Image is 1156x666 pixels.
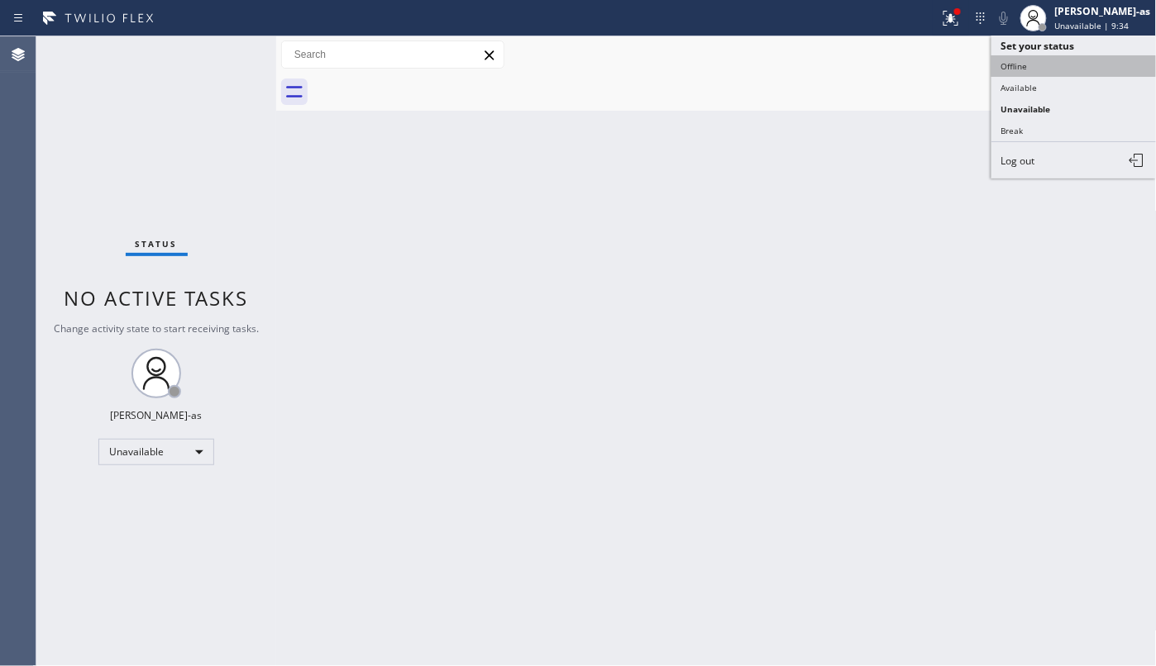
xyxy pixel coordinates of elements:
div: [PERSON_NAME]-as [111,408,203,422]
div: [PERSON_NAME]-as [1055,4,1151,18]
span: Status [136,238,178,250]
span: No active tasks [64,284,249,312]
div: Unavailable [98,439,214,465]
span: Unavailable | 9:34 [1055,20,1130,31]
input: Search [282,41,504,68]
span: Change activity state to start receiving tasks. [54,321,259,335]
button: Mute [992,7,1015,30]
